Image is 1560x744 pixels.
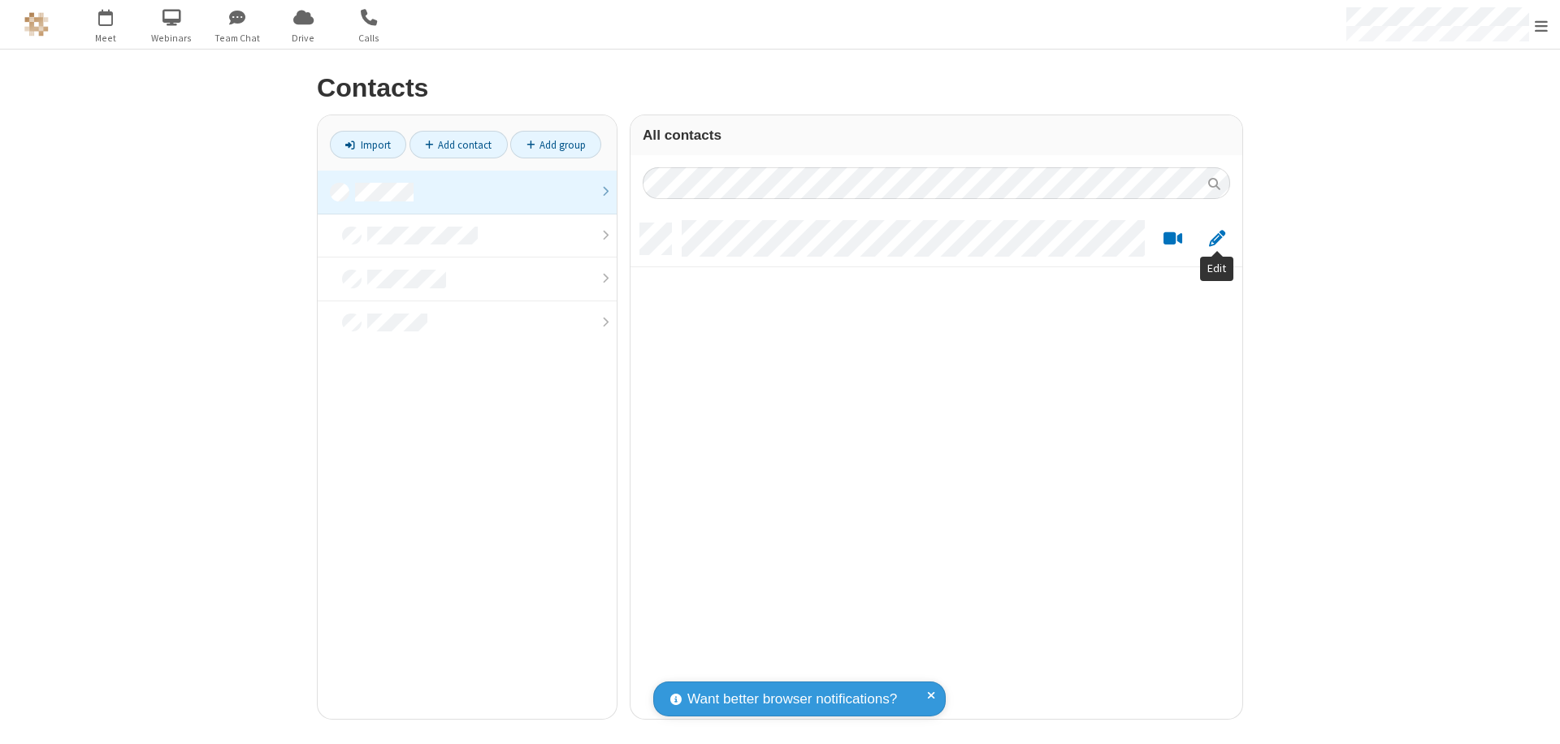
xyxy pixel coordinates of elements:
[409,131,508,158] a: Add contact
[339,31,400,45] span: Calls
[317,74,1243,102] h2: Contacts
[510,131,601,158] a: Add group
[630,211,1242,719] div: grid
[273,31,334,45] span: Drive
[24,12,49,37] img: QA Selenium DO NOT DELETE OR CHANGE
[687,689,897,710] span: Want better browser notifications?
[330,131,406,158] a: Import
[207,31,268,45] span: Team Chat
[1519,702,1548,733] iframe: Chat
[643,128,1230,143] h3: All contacts
[1157,229,1189,249] button: Start a video meeting
[141,31,202,45] span: Webinars
[76,31,136,45] span: Meet
[1201,229,1233,249] button: Edit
